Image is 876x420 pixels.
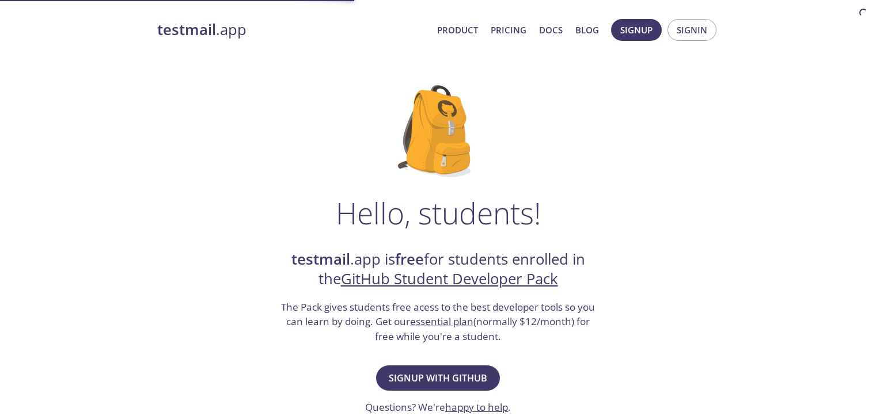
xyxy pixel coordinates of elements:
[491,22,526,37] a: Pricing
[157,20,216,40] strong: testmail
[291,249,350,269] strong: testmail
[398,85,478,177] img: github-student-backpack.png
[395,249,424,269] strong: free
[365,400,511,415] h3: Questions? We're .
[611,19,662,41] button: Signup
[389,370,487,386] span: Signup with GitHub
[677,22,707,37] span: Signin
[575,22,599,37] a: Blog
[157,20,428,40] a: testmail.app
[376,365,500,391] button: Signup with GitHub
[668,19,716,41] button: Signin
[341,269,558,289] a: GitHub Student Developer Pack
[445,400,508,414] a: happy to help
[410,315,473,328] a: essential plan
[539,22,563,37] a: Docs
[620,22,653,37] span: Signup
[336,196,541,230] h1: Hello, students!
[280,300,597,344] h3: The Pack gives students free acess to the best developer tools so you can learn by doing. Get our...
[280,250,597,289] h2: .app is for students enrolled in the
[437,22,478,37] a: Product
